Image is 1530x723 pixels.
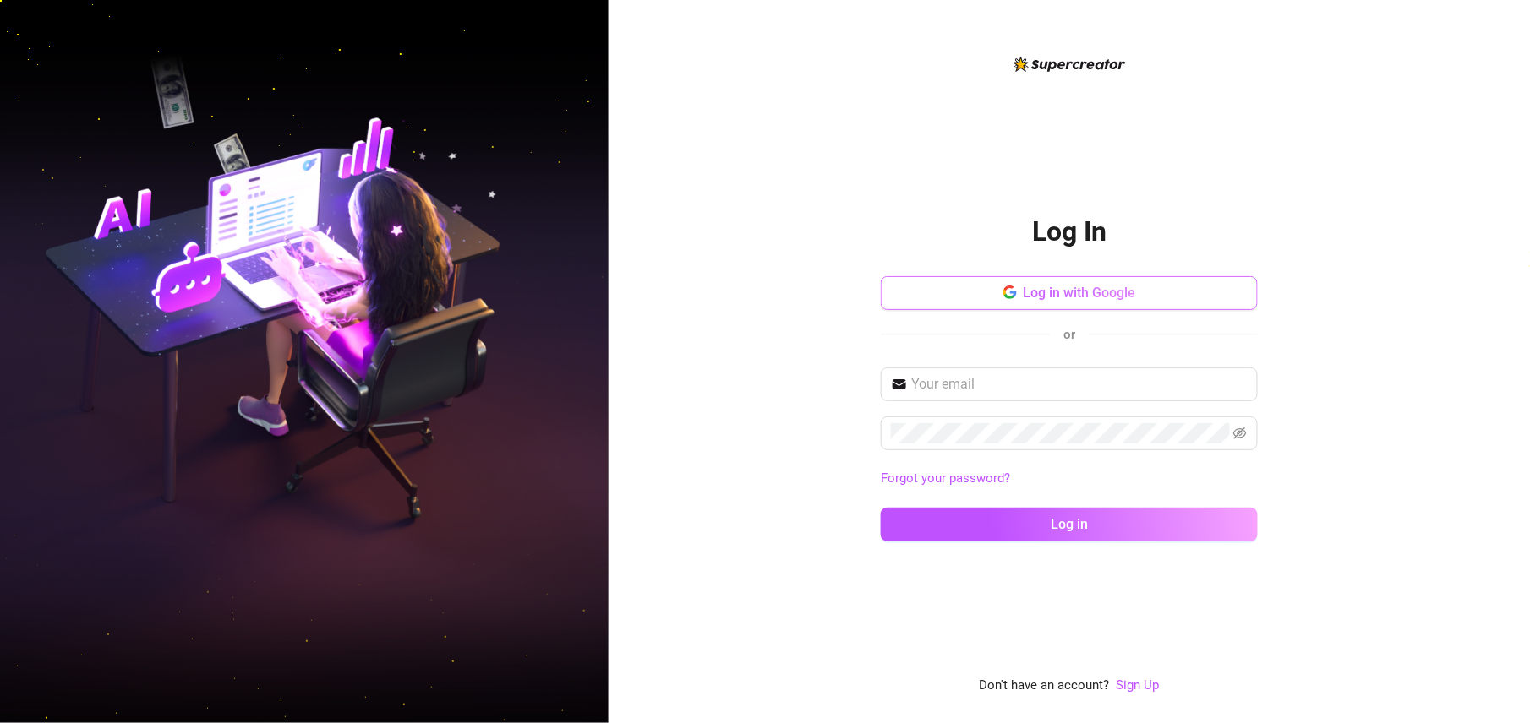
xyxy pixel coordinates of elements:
[1014,57,1126,72] img: logo-BBDzfeDw.svg
[1117,676,1160,696] a: Sign Up
[881,508,1258,541] button: Log in
[881,469,1258,489] a: Forgot your password?
[1233,427,1247,440] span: eye-invisible
[1024,285,1136,301] span: Log in with Google
[980,676,1110,696] span: Don't have an account?
[1032,215,1107,249] h2: Log In
[881,470,1010,486] a: Forgot your password?
[881,276,1258,310] button: Log in with Google
[1117,677,1160,693] a: Sign Up
[1063,327,1075,342] span: or
[1051,516,1088,532] span: Log in
[911,374,1248,394] input: Your email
